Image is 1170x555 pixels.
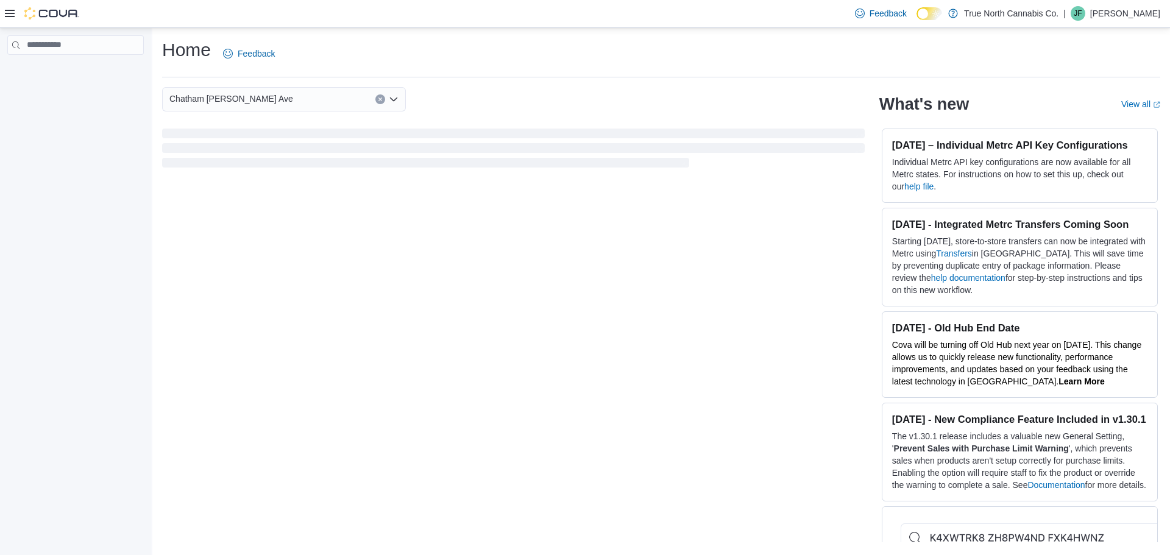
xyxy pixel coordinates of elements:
[7,57,144,87] nav: Complex example
[162,38,211,62] h1: Home
[1121,99,1160,109] a: View allExternal link
[1071,6,1085,21] div: Jacob Foss
[892,218,1147,230] h3: [DATE] - Integrated Metrc Transfers Coming Soon
[892,156,1147,193] p: Individual Metrc API key configurations are now available for all Metrc states. For instructions ...
[1027,480,1085,490] a: Documentation
[218,41,280,66] a: Feedback
[169,91,293,106] span: Chatham [PERSON_NAME] Ave
[936,249,972,258] a: Transfers
[892,413,1147,425] h3: [DATE] - New Compliance Feature Included in v1.30.1
[1074,6,1082,21] span: JF
[1063,6,1066,21] p: |
[1153,101,1160,108] svg: External link
[916,7,942,20] input: Dark Mode
[24,7,79,19] img: Cova
[162,131,865,170] span: Loading
[879,94,969,114] h2: What's new
[904,182,934,191] a: help file
[894,444,1069,453] strong: Prevent Sales with Purchase Limit Warning
[964,6,1058,21] p: True North Cannabis Co.
[870,7,907,19] span: Feedback
[1090,6,1160,21] p: [PERSON_NAME]
[892,430,1147,491] p: The v1.30.1 release includes a valuable new General Setting, ' ', which prevents sales when produ...
[931,273,1005,283] a: help documentation
[389,94,399,104] button: Open list of options
[892,322,1147,334] h3: [DATE] - Old Hub End Date
[375,94,385,104] button: Clear input
[892,340,1141,386] span: Cova will be turning off Old Hub next year on [DATE]. This change allows us to quickly release ne...
[238,48,275,60] span: Feedback
[892,139,1147,151] h3: [DATE] – Individual Metrc API Key Configurations
[850,1,912,26] a: Feedback
[1058,376,1104,386] a: Learn More
[892,235,1147,296] p: Starting [DATE], store-to-store transfers can now be integrated with Metrc using in [GEOGRAPHIC_D...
